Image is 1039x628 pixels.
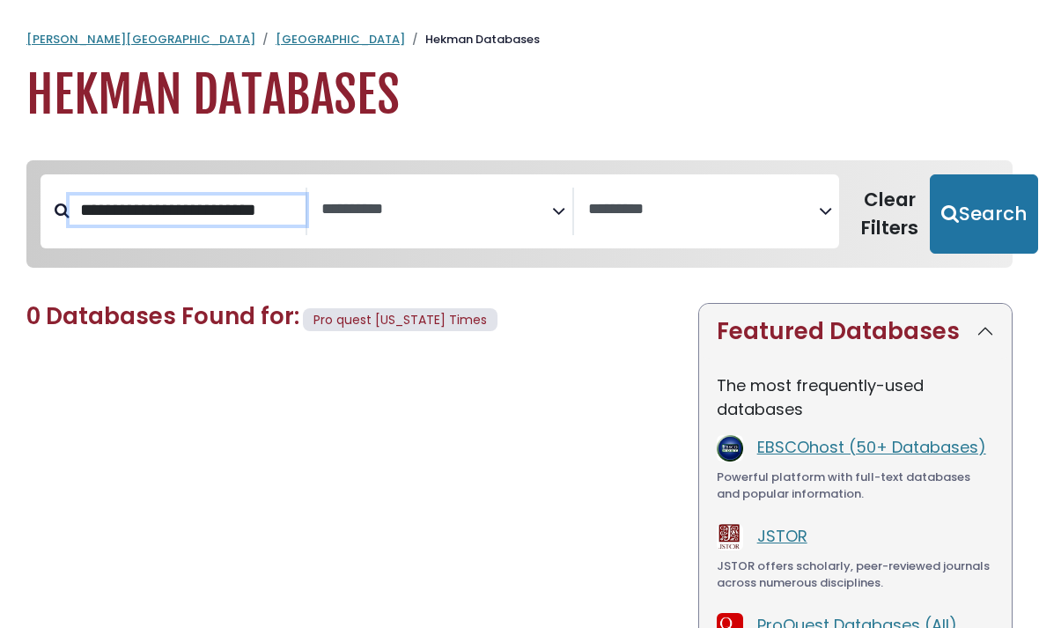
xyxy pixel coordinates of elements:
[26,66,1013,125] h1: Hekman Databases
[717,373,994,421] p: The most frequently-used databases
[757,436,986,458] a: EBSCOhost (50+ Databases)
[699,304,1012,359] button: Featured Databases
[276,31,405,48] a: [GEOGRAPHIC_DATA]
[717,558,994,592] div: JSTOR offers scholarly, peer-reviewed journals across numerous disciplines.
[70,196,306,225] input: Search database by title or keyword
[717,469,994,503] div: Powerful platform with full-text databases and popular information.
[588,201,819,219] textarea: Search
[405,31,540,48] li: Hekman Databases
[26,31,1013,48] nav: breadcrumb
[930,174,1038,254] button: Submit for Search Results
[26,300,299,332] span: 0 Databases Found for:
[26,160,1013,268] nav: Search filters
[850,174,930,254] button: Clear Filters
[26,31,255,48] a: [PERSON_NAME][GEOGRAPHIC_DATA]
[313,311,487,329] span: Pro quest [US_STATE] Times
[321,201,552,219] textarea: Search
[757,525,807,547] a: JSTOR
